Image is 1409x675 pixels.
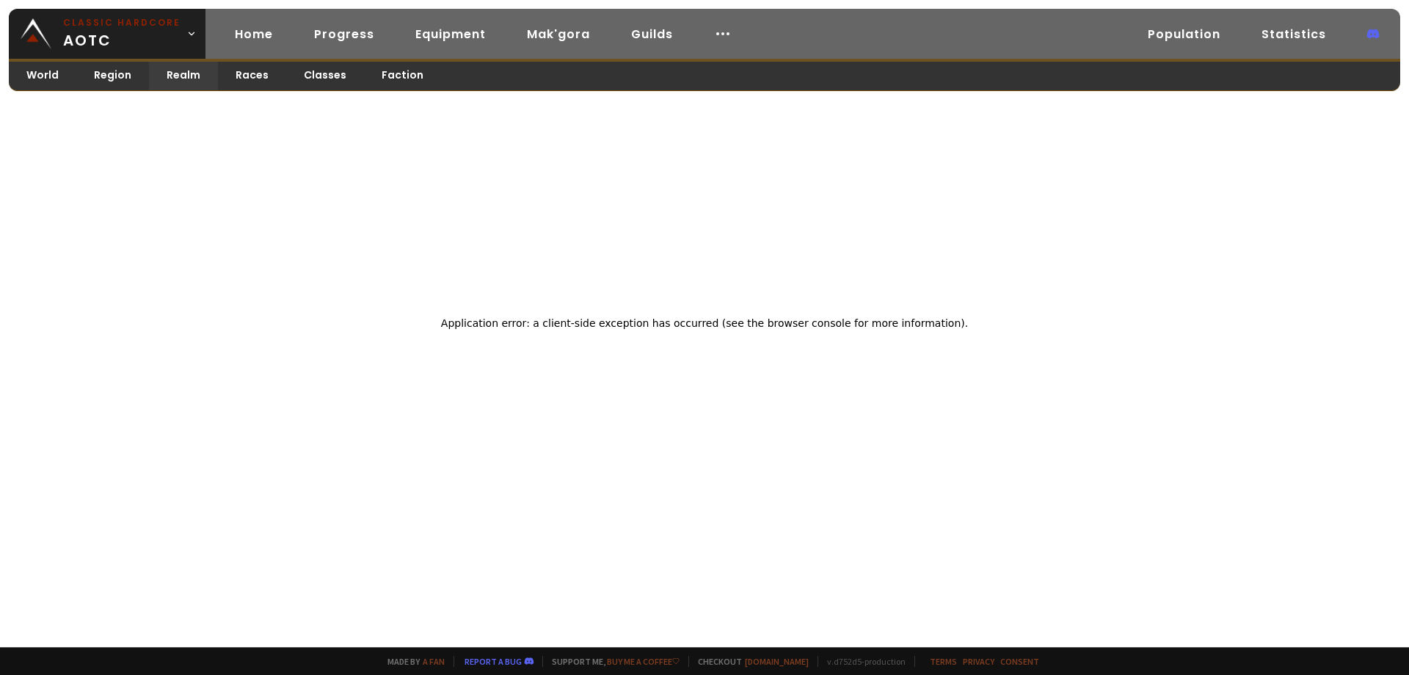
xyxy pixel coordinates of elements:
a: Region [76,62,149,90]
a: Population [1136,19,1232,49]
span: Checkout [688,656,809,667]
a: a fan [423,656,445,667]
a: Report a bug [465,656,522,667]
small: Classic Hardcore [63,16,181,29]
a: Guilds [619,19,685,49]
a: Progress [302,19,386,49]
a: Buy me a coffee [607,656,680,667]
a: Privacy [963,656,994,667]
a: Classic HardcoreAOTC [9,9,205,59]
a: Mak'gora [515,19,602,49]
a: Realm [149,62,218,90]
a: Faction [364,62,441,90]
a: Races [218,62,286,90]
span: Made by [379,656,445,667]
span: Support me, [542,656,680,667]
span: AOTC [63,16,181,51]
a: Terms [930,656,957,667]
a: Home [223,19,285,49]
a: [DOMAIN_NAME] [745,656,809,667]
a: Equipment [404,19,498,49]
a: Statistics [1250,19,1338,49]
a: Classes [286,62,364,90]
h2: Application error: a client-side exception has occurred (see the browser console for more informa... [441,313,968,333]
a: Consent [1000,656,1039,667]
span: v. d752d5 - production [818,656,906,667]
a: World [9,62,76,90]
